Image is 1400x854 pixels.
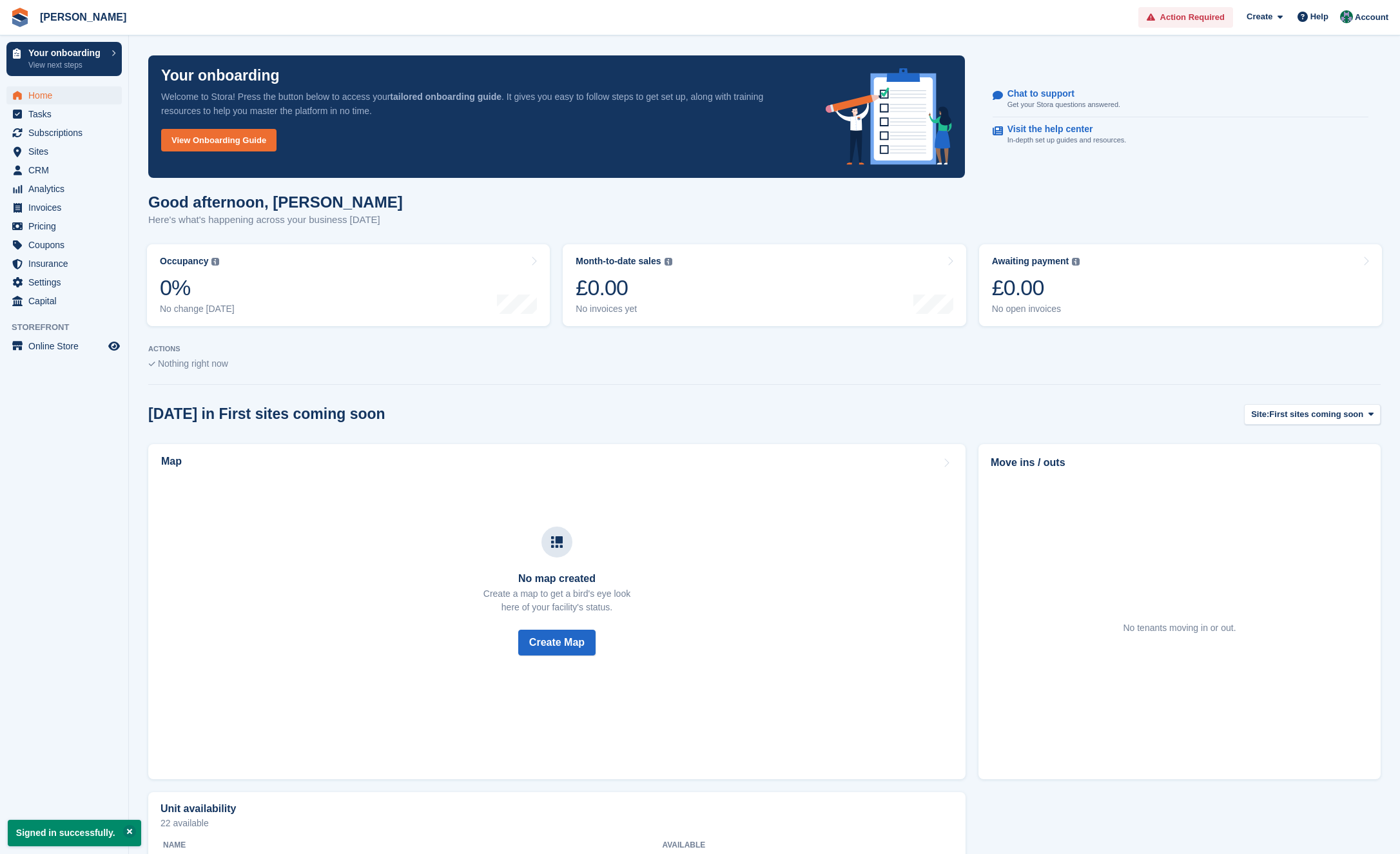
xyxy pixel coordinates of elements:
[1247,10,1272,23] span: Create
[148,193,403,211] h1: Good afternoon, [PERSON_NAME]
[211,258,219,266] img: icon-info-grey-7440780725fd019a000dd9b08b2336e03edf1995a4989e88bcd33f0948082b44.svg
[993,82,1368,117] a: Chat to support Get your Stora questions answered.
[6,199,122,217] a: menu
[1244,404,1381,425] button: Site: First sites coming soon
[106,338,122,354] a: Preview store
[6,105,122,123] a: menu
[28,86,106,104] span: Home
[28,142,106,160] span: Sites
[28,236,106,254] span: Coupons
[160,803,236,815] h2: Unit availability
[148,213,403,228] p: Here's what's happening across your business [DATE]
[6,255,122,273] a: menu
[826,68,952,165] img: onboarding-info-6c161a55d2c0e0a8cae90662b2fe09162a5109e8cc188191df67fb4f79e88e88.svg
[160,819,953,828] p: 22 available
[161,129,277,151] a: View Onboarding Guide
[665,258,672,266] img: icon-info-grey-7440780725fd019a000dd9b08b2336e03edf1995a4989e88bcd33f0948082b44.svg
[1340,10,1353,23] img: Isak Martinelle
[28,217,106,235] span: Pricing
[160,256,208,267] div: Occupancy
[992,275,1080,301] div: £0.00
[1160,11,1225,24] span: Action Required
[483,573,630,585] h3: No map created
[1123,621,1236,635] div: No tenants moving in or out.
[1072,258,1080,266] img: icon-info-grey-7440780725fd019a000dd9b08b2336e03edf1995a4989e88bcd33f0948082b44.svg
[160,275,235,301] div: 0%
[1007,135,1127,146] p: In-depth set up guides and resources.
[1251,408,1269,421] span: Site:
[1138,7,1233,28] a: Action Required
[576,304,672,315] div: No invoices yet
[6,161,122,179] a: menu
[148,345,1381,353] p: ACTIONS
[28,105,106,123] span: Tasks
[563,244,966,326] a: Month-to-date sales £0.00 No invoices yet
[8,820,141,846] p: Signed in successfully.
[6,142,122,160] a: menu
[1269,408,1363,421] span: First sites coming soon
[28,161,106,179] span: CRM
[160,304,235,315] div: No change [DATE]
[148,444,966,779] a: Map No map created Create a map to get a bird's eye lookhere of your facility's status. Create Map
[992,256,1069,267] div: Awaiting payment
[148,362,155,367] img: blank_slate_check_icon-ba018cac091ee9be17c0a81a6c232d5eb81de652e7a59be601be346b1b6ddf79.svg
[28,59,105,71] p: View next steps
[158,358,228,369] span: Nothing right now
[576,256,661,267] div: Month-to-date sales
[28,48,105,57] p: Your onboarding
[147,244,550,326] a: Occupancy 0% No change [DATE]
[28,199,106,217] span: Invoices
[551,536,563,548] img: map-icn-33ee37083ee616e46c38cad1a60f524a97daa1e2b2c8c0bc3eb3415660979fc1.svg
[991,455,1368,471] h2: Move ins / outs
[979,244,1382,326] a: Awaiting payment £0.00 No open invoices
[483,587,630,614] p: Create a map to get a bird's eye look here of your facility's status.
[161,90,805,118] p: Welcome to Stora! Press the button below to access your . It gives you easy to follow steps to ge...
[161,68,280,83] p: Your onboarding
[390,92,501,102] strong: tailored onboarding guide
[6,86,122,104] a: menu
[12,321,128,334] span: Storefront
[576,275,672,301] div: £0.00
[992,304,1080,315] div: No open invoices
[6,42,122,76] a: Your onboarding View next steps
[1007,124,1116,135] p: Visit the help center
[6,337,122,355] a: menu
[35,6,131,28] a: [PERSON_NAME]
[28,292,106,310] span: Capital
[6,273,122,291] a: menu
[6,180,122,198] a: menu
[10,8,30,27] img: stora-icon-8386f47178a22dfd0bd8f6a31ec36ba5ce8667c1dd55bd0f319d3a0aa187defe.svg
[1310,10,1328,23] span: Help
[1007,88,1110,99] p: Chat to support
[28,255,106,273] span: Insurance
[6,292,122,310] a: menu
[993,117,1368,152] a: Visit the help center In-depth set up guides and resources.
[161,456,182,467] h2: Map
[28,124,106,142] span: Subscriptions
[28,180,106,198] span: Analytics
[148,405,385,423] h2: [DATE] in First sites coming soon
[6,217,122,235] a: menu
[28,273,106,291] span: Settings
[6,236,122,254] a: menu
[1007,99,1120,110] p: Get your Stora questions answered.
[28,337,106,355] span: Online Store
[1355,11,1388,24] span: Account
[518,630,596,655] button: Create Map
[6,124,122,142] a: menu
